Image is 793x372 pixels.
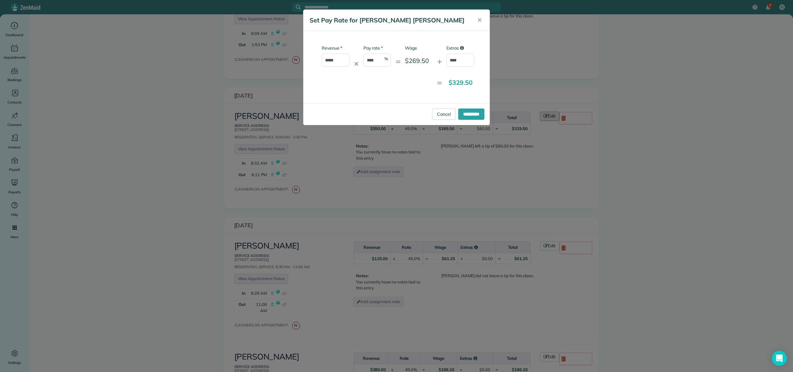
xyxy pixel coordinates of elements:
label: Wage [405,45,433,51]
div: ✕ [349,59,363,69]
strong: $329.50 [449,79,473,86]
div: $269.50 [405,56,433,65]
span: ✕ [477,17,482,24]
div: + [433,55,446,68]
label: Pay rate [363,45,383,51]
div: Open Intercom Messenger [772,351,787,366]
a: Cancel [432,109,456,120]
div: = [433,76,446,89]
span: % [384,56,388,62]
h5: Set Pay Rate for [PERSON_NAME] [PERSON_NAME] [310,16,469,25]
label: Extras [446,45,474,51]
div: = [391,55,405,68]
label: Revenue [322,45,342,51]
